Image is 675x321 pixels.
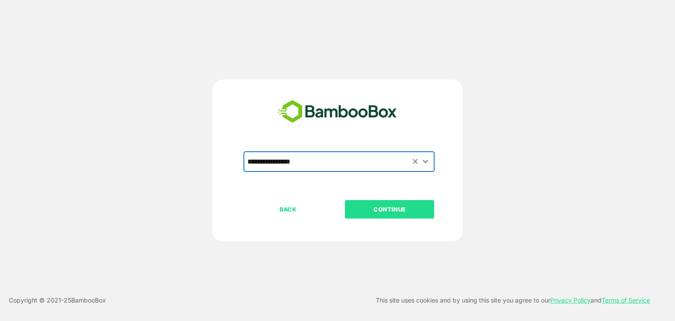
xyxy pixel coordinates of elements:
[420,156,432,168] button: Open
[244,204,332,214] p: BACK
[243,200,333,219] button: BACK
[273,97,402,126] img: bamboobox
[376,295,650,306] p: This site uses cookies and by using this site you agree to our and
[345,200,434,219] button: CONTINUE
[602,296,650,304] a: Terms of Service
[410,157,421,167] button: Clear
[346,204,434,214] p: CONTINUE
[9,295,106,306] p: Copyright © 2021- 25 BambooBox
[550,296,591,304] a: Privacy Policy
